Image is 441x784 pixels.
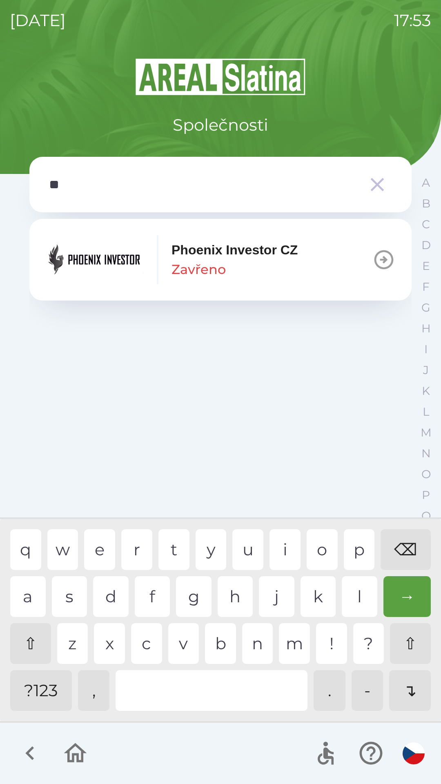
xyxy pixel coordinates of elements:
p: K [422,384,430,398]
p: D [421,238,431,252]
button: P [416,485,436,506]
img: ab9a4777-ae82-4f12-b396-a24107a7bd47.png [46,235,144,284]
p: M [421,425,432,440]
p: I [424,342,428,356]
button: K [416,381,436,401]
p: G [421,301,430,315]
p: N [421,446,431,461]
p: [DATE] [10,8,66,33]
p: B [422,196,430,211]
button: J [416,360,436,381]
p: O [421,467,431,481]
button: I [416,339,436,360]
button: E [416,256,436,276]
button: N [416,443,436,464]
button: G [416,297,436,318]
img: Logo [29,57,412,96]
button: O [416,464,436,485]
button: D [416,235,436,256]
p: Zavřeno [171,260,226,279]
p: H [421,321,431,336]
button: M [416,422,436,443]
button: C [416,214,436,235]
p: E [422,259,430,273]
p: Q [421,509,431,523]
button: B [416,193,436,214]
button: F [416,276,436,297]
p: 17:53 [394,8,431,33]
p: Společnosti [173,113,268,137]
p: A [422,176,430,190]
button: Q [416,506,436,526]
button: Phoenix Investor CZZavřeno [29,219,412,301]
p: Phoenix Investor CZ [171,240,298,260]
p: C [422,217,430,232]
button: L [416,401,436,422]
p: L [423,405,429,419]
p: F [422,280,430,294]
button: H [416,318,436,339]
button: A [416,172,436,193]
img: cs flag [403,742,425,764]
p: J [423,363,429,377]
p: P [422,488,430,502]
